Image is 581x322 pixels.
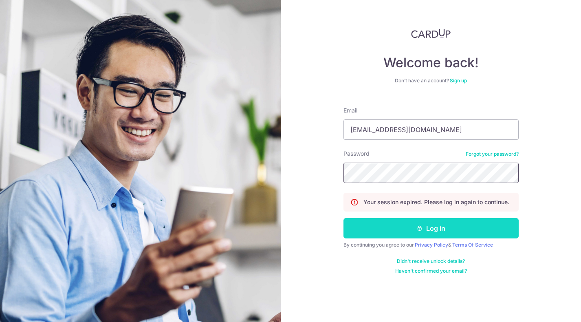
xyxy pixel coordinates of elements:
[343,106,357,115] label: Email
[466,151,519,157] a: Forgot your password?
[397,258,465,265] a: Didn't receive unlock details?
[343,77,519,84] div: Don’t have an account?
[343,150,370,158] label: Password
[343,119,519,140] input: Enter your Email
[415,242,448,248] a: Privacy Policy
[363,198,509,206] p: Your session expired. Please log in again to continue.
[411,29,451,38] img: CardUp Logo
[452,242,493,248] a: Terms Of Service
[343,218,519,238] button: Log in
[343,55,519,71] h4: Welcome back!
[450,77,467,84] a: Sign up
[343,242,519,248] div: By continuing you agree to our &
[395,268,467,274] a: Haven't confirmed your email?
